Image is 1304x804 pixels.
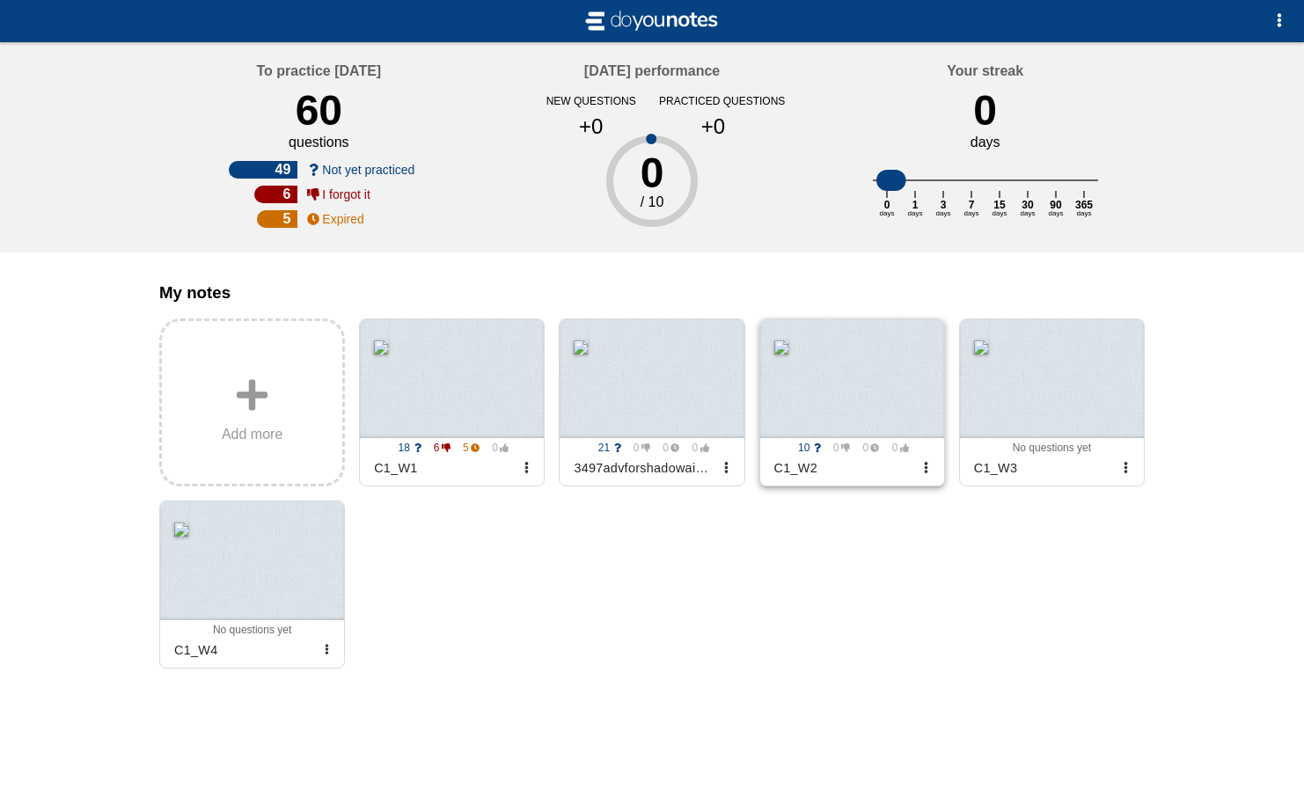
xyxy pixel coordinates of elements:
[167,636,316,664] div: C1_W4
[322,212,363,226] span: Expired
[879,209,894,217] text: days
[159,283,1145,303] h3: My notes
[759,318,945,486] a: 10 0 0 0 C1_W2
[883,442,909,454] span: 0
[1020,209,1035,217] text: days
[654,442,680,454] span: 0
[947,63,1023,79] h4: Your streak
[257,210,297,228] div: 5
[229,161,297,179] div: 49
[853,442,880,454] span: 0
[395,442,421,454] span: 18
[971,135,1000,150] div: days
[1076,209,1091,217] text: days
[666,114,760,139] div: +0
[973,86,997,135] div: 0
[767,454,916,482] div: C1_W2
[289,135,349,150] div: questions
[424,442,451,454] span: 6
[567,454,715,482] div: 3497advforshadowaiintheworkplacev31758287885637
[530,194,773,210] div: / 10
[213,624,291,636] span: No questions yet
[359,318,545,486] a: 18 6 5 0 C1_W1
[537,95,645,107] div: new questions
[968,199,974,211] text: 7
[624,442,650,454] span: 0
[257,63,382,79] h4: To practice [DATE]
[967,454,1116,482] div: C1_W3
[584,63,720,79] h4: [DATE] performance
[1048,209,1063,217] text: days
[959,318,1145,486] a: No questions yetC1_W3
[683,442,709,454] span: 0
[559,318,744,486] a: 21 0 0 0 3497advforshadowaiintheworkplacev31758287885637
[322,163,414,177] span: Not yet practiced
[1262,4,1297,39] button: Options
[940,199,946,211] text: 3
[159,501,345,669] a: No questions yetC1_W4
[222,427,282,442] span: Add more
[907,209,922,217] text: days
[1022,199,1034,211] text: 30
[582,7,722,35] img: svg+xml;base64,CiAgICAgIDxzdmcgdmlld0JveD0iLTIgLTIgMjAgNCIgeG1sbnM9Imh0dHA6Ly93d3cudzMub3JnLzIwMD...
[530,152,773,194] div: 0
[483,442,509,454] span: 0
[1075,199,1093,211] text: 365
[296,86,342,135] div: 60
[912,199,918,211] text: 1
[453,442,480,454] span: 5
[935,209,950,217] text: days
[824,442,851,454] span: 0
[1050,199,1062,211] text: 90
[322,187,370,201] span: I forgot it
[992,209,1007,217] text: days
[595,442,621,454] span: 21
[254,186,298,203] div: 6
[367,454,516,482] div: C1_W1
[883,199,890,211] text: 0
[659,95,767,107] div: practiced questions
[963,209,978,217] text: days
[1013,442,1091,454] span: No questions yet
[993,199,1006,211] text: 15
[544,114,638,139] div: +0
[795,442,821,454] span: 10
